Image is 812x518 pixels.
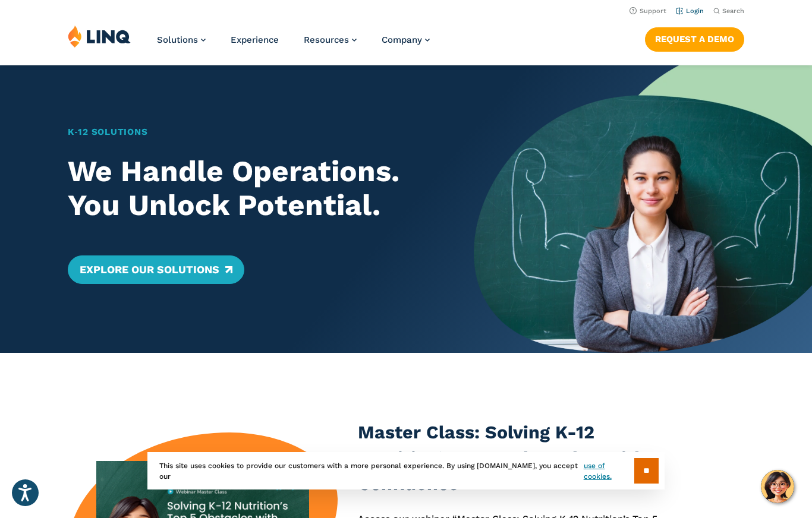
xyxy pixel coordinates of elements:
h2: We Handle Operations. You Unlock Potential. [68,154,440,222]
span: Resources [304,34,349,45]
a: Company [382,34,430,45]
a: Solutions [157,34,206,45]
button: Hello, have a question? Let’s chat. [761,470,794,503]
a: Request a Demo [645,27,744,51]
nav: Button Navigation [645,25,744,51]
a: Experience [231,34,279,45]
a: Resources [304,34,357,45]
div: This site uses cookies to provide our customers with a more personal experience. By using [DOMAIN... [147,452,665,489]
button: Open Search Bar [713,7,744,15]
a: use of cookies. [584,460,634,482]
a: Login [676,7,704,15]
h3: Master Class: Solving K-12 Nutrition’s Top 5 Obstacles With Confidence [358,419,686,496]
span: Company [382,34,422,45]
span: Solutions [157,34,198,45]
span: Search [722,7,744,15]
img: LINQ | K‑12 Software [68,25,131,48]
a: Support [630,7,666,15]
nav: Primary Navigation [157,25,430,64]
h1: K‑12 Solutions [68,125,440,139]
img: Home Banner [474,65,812,353]
a: Explore Our Solutions [68,255,244,284]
